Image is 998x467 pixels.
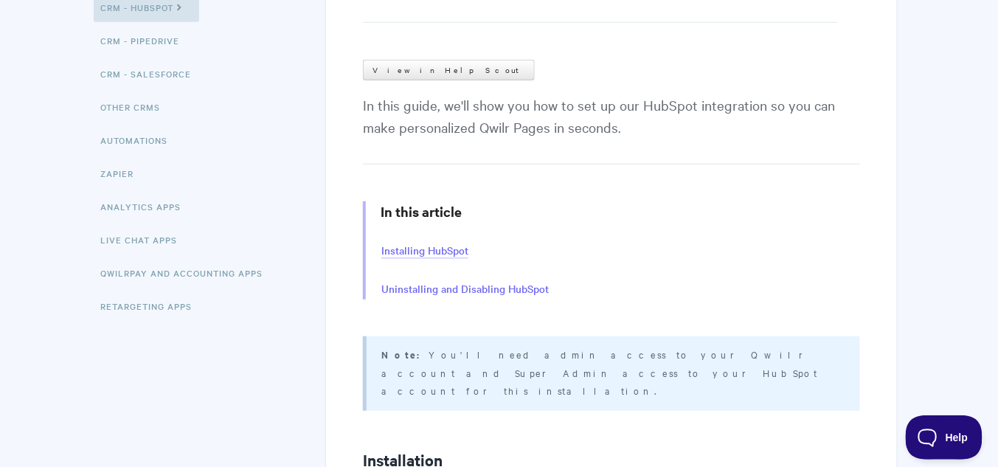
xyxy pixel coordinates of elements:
[381,347,429,362] strong: Note:
[101,225,189,255] a: Live Chat Apps
[101,125,179,155] a: Automations
[101,258,274,288] a: QwilrPay and Accounting Apps
[101,59,203,89] a: CRM - Salesforce
[363,94,859,165] p: In this guide, we'll show you how to set up our HubSpot integration so you can make personalized ...
[906,415,983,460] iframe: Toggle Customer Support
[101,192,193,221] a: Analytics Apps
[101,92,172,122] a: Other CRMs
[363,60,535,80] a: View in Help Scout
[101,26,191,55] a: CRM - Pipedrive
[101,159,145,188] a: Zapier
[381,201,859,222] h3: In this article
[381,345,841,399] p: You'll need admin access to your Qwilr account and Super Admin access to your HubSpot account for...
[381,243,468,259] a: Installing HubSpot
[381,281,549,297] a: Uninstalling and Disabling HubSpot
[101,291,204,321] a: Retargeting Apps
